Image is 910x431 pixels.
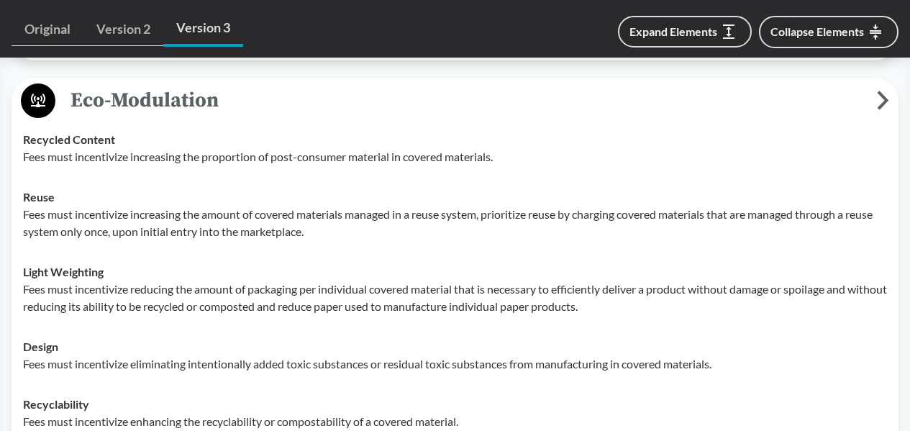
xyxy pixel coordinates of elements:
p: Fees must incentivize reducing the amount of packaging per individual covered material that is ne... [23,281,887,315]
span: Eco-Modulation [55,84,877,117]
strong: Recyclability [23,397,89,411]
button: Eco-Modulation [17,83,893,119]
strong: Design [23,340,58,353]
p: Fees must incentivize increasing the proportion of post-consumer material in covered materials. [23,148,887,165]
a: Version 3 [163,12,243,47]
a: Original [12,13,83,46]
strong: Recycled Content [23,132,115,146]
button: Expand Elements [618,16,752,47]
p: Fees must incentivize eliminating intentionally added toxic substances or residual toxic substanc... [23,355,887,373]
strong: Light Weighting [23,265,104,278]
p: Fees must incentivize increasing the amount of covered materials managed in a reuse system, prior... [23,206,887,240]
strong: Reuse [23,190,55,204]
p: Fees must incentivize enhancing the recyclability or compostability of a covered material. [23,413,887,430]
button: Collapse Elements [759,16,898,48]
a: Version 2 [83,13,163,46]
